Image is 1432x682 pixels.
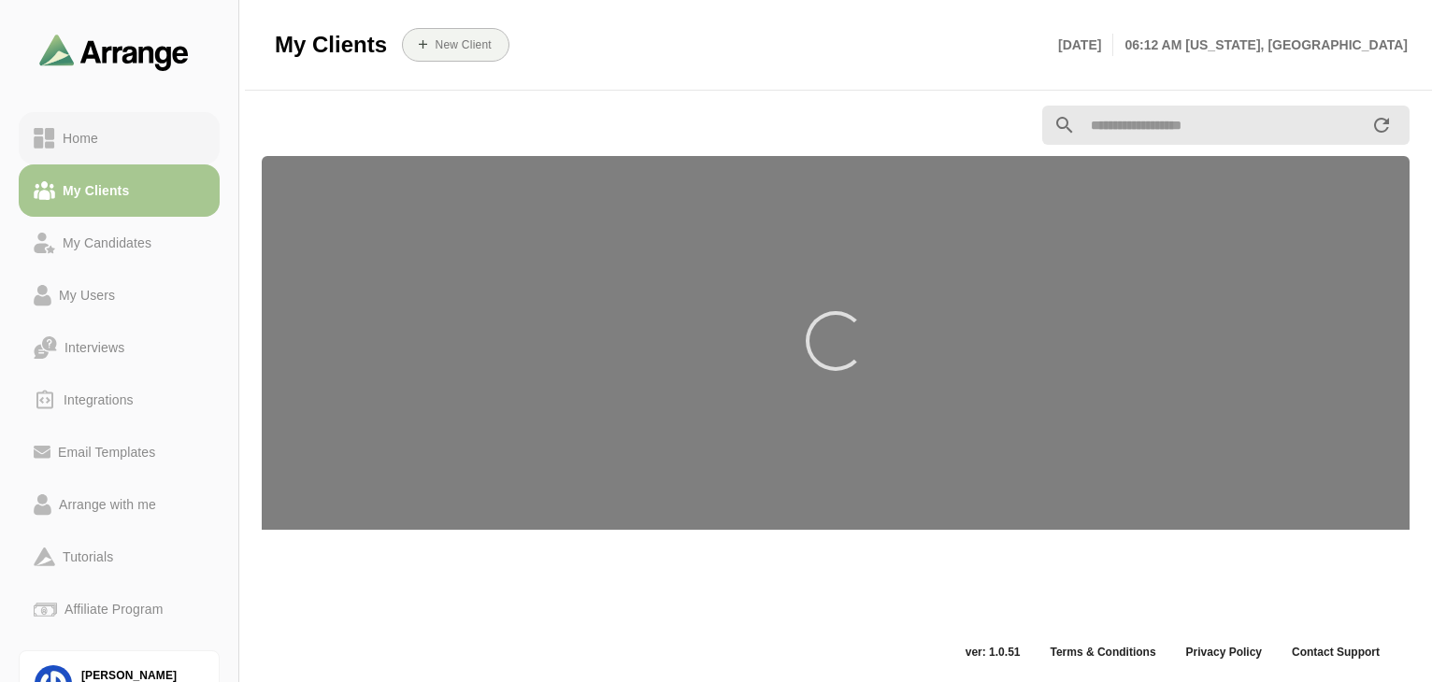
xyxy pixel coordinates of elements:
span: ver: 1.0.51 [951,645,1036,660]
b: New Client [434,38,491,51]
i: appended action [1370,114,1393,136]
span: My Clients [275,31,387,59]
div: Arrange with me [51,493,164,516]
div: Tutorials [55,546,121,568]
a: Interviews [19,321,220,374]
div: Integrations [56,389,141,411]
div: Email Templates [50,441,163,463]
a: My Users [19,269,220,321]
a: Contact Support [1277,645,1395,660]
a: My Clients [19,164,220,217]
a: Affiliate Program [19,583,220,635]
a: Integrations [19,374,220,426]
a: My Candidates [19,217,220,269]
div: Interviews [57,336,132,359]
div: My Users [51,284,122,306]
div: Affiliate Program [57,598,170,620]
p: [DATE] [1058,34,1113,56]
div: My Clients [55,179,136,202]
img: arrangeai-name-small-logo.4d2b8aee.svg [39,34,189,70]
a: Tutorials [19,531,220,583]
div: My Candidates [55,232,159,254]
a: Email Templates [19,426,220,478]
a: Home [19,112,220,164]
a: Privacy Policy [1171,645,1277,660]
div: Home [55,127,106,149]
button: New Client [402,28,509,62]
a: Arrange with me [19,478,220,531]
a: Terms & Conditions [1035,645,1170,660]
p: 06:12 AM [US_STATE], [GEOGRAPHIC_DATA] [1113,34,1408,56]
